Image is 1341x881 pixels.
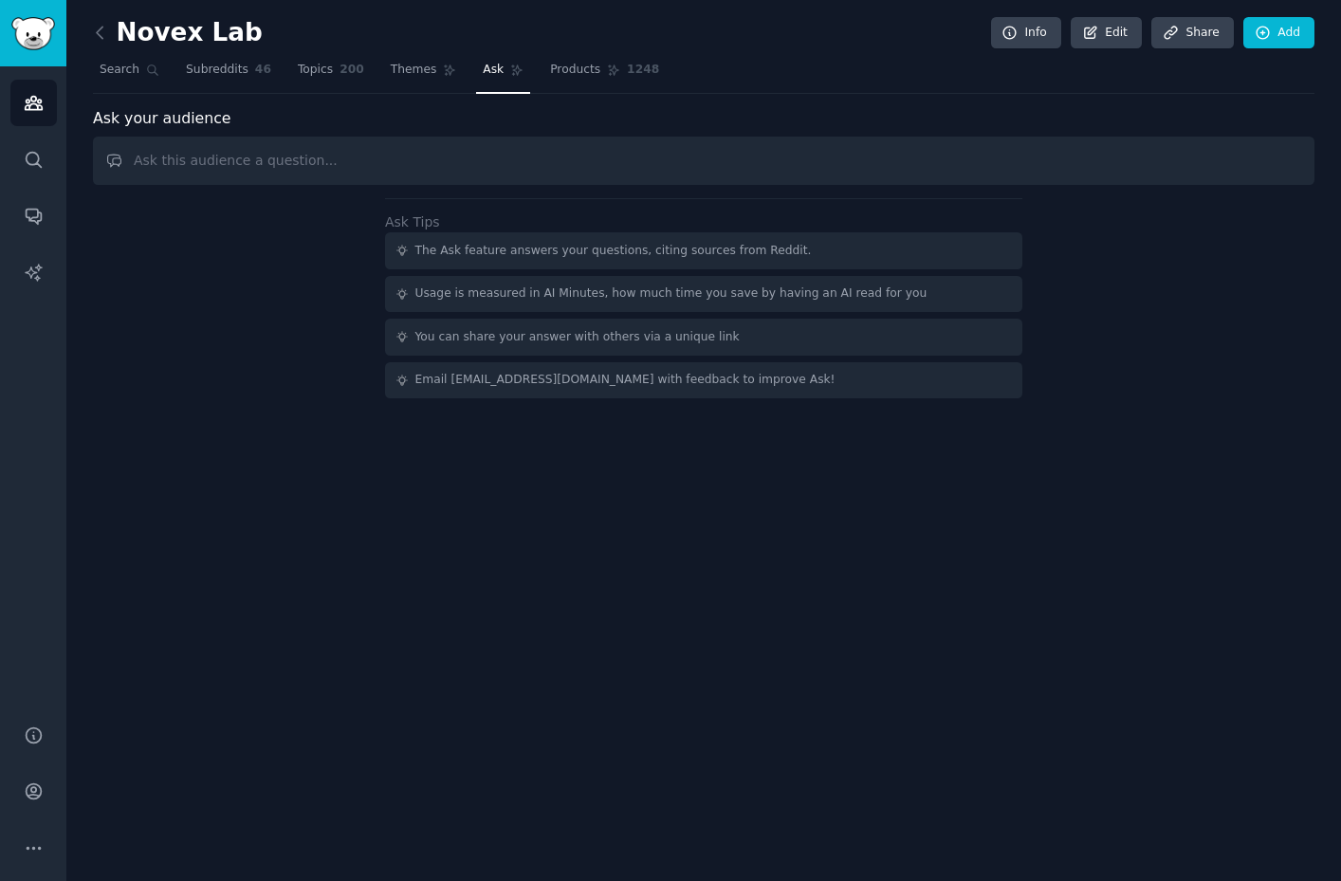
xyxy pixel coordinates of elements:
[384,55,464,94] a: Themes
[1071,17,1142,49] a: Edit
[385,214,440,229] label: Ask Tips
[1243,17,1314,49] a: Add
[550,62,600,79] span: Products
[476,55,530,94] a: Ask
[391,62,437,79] span: Themes
[93,55,166,94] a: Search
[483,62,504,79] span: Ask
[543,55,666,94] a: Products1248
[93,18,263,48] h2: Novex Lab
[100,62,139,79] span: Search
[1151,17,1233,49] a: Share
[340,62,364,79] span: 200
[179,55,278,94] a: Subreddits46
[11,17,55,50] img: GummySearch logo
[991,17,1061,49] a: Info
[627,62,659,79] span: 1248
[415,285,928,303] div: Usage is measured in AI Minutes, how much time you save by having an AI read for you
[415,372,836,389] div: Email [EMAIL_ADDRESS][DOMAIN_NAME] with feedback to improve Ask!
[415,329,740,346] div: You can share your answer with others via a unique link
[255,62,271,79] span: 46
[93,107,231,131] span: Ask your audience
[93,137,1314,185] input: Ask this audience a question...
[415,243,812,260] div: The Ask feature answers your questions, citing sources from Reddit.
[186,62,248,79] span: Subreddits
[298,62,333,79] span: Topics
[291,55,371,94] a: Topics200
